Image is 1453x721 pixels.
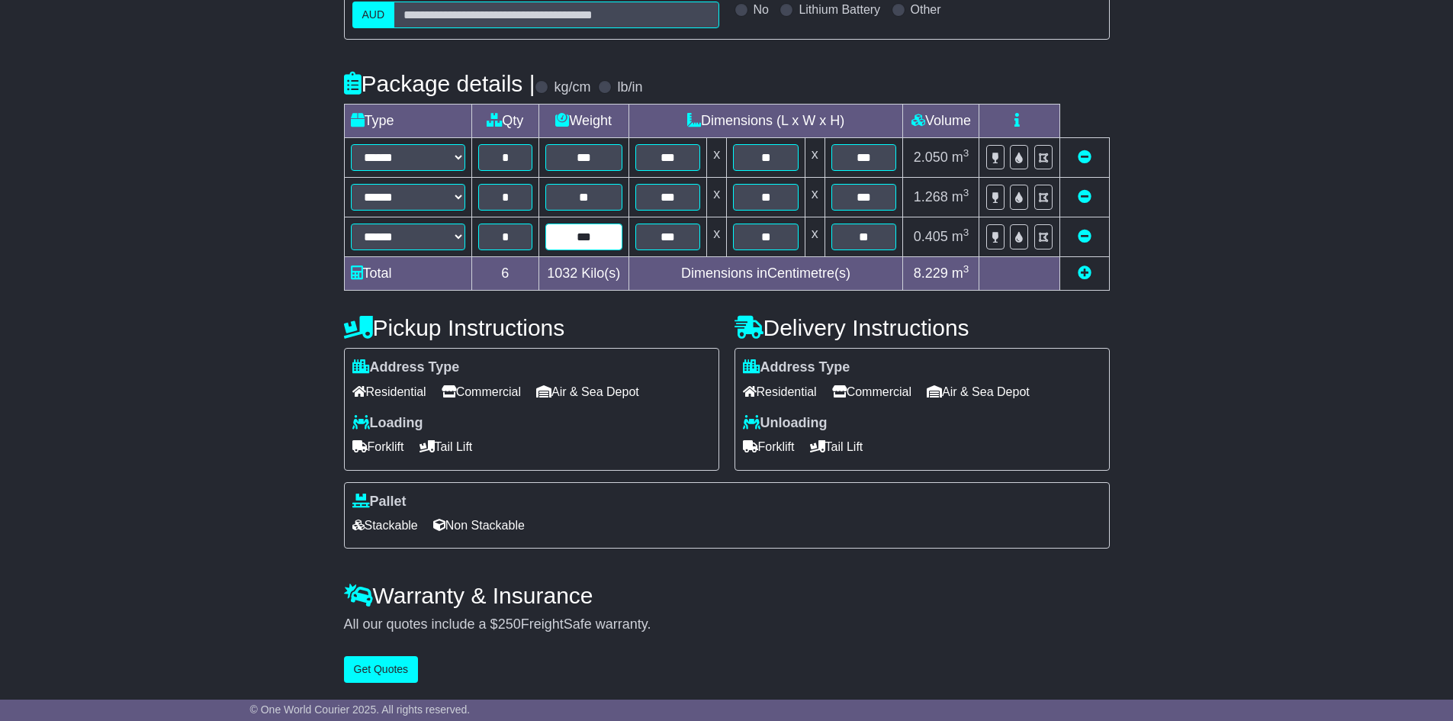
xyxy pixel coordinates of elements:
[344,616,1110,633] div: All our quotes include a $ FreightSafe warranty.
[963,147,969,159] sup: 3
[743,415,828,432] label: Unloading
[963,263,969,275] sup: 3
[754,2,769,17] label: No
[498,616,521,632] span: 250
[914,150,948,165] span: 2.050
[799,2,880,17] label: Lithium Battery
[352,359,460,376] label: Address Type
[352,513,418,537] span: Stackable
[1078,229,1091,244] a: Remove this item
[914,266,948,281] span: 8.229
[1078,150,1091,165] a: Remove this item
[250,703,471,716] span: © One World Courier 2025. All rights reserved.
[952,229,969,244] span: m
[707,217,727,257] td: x
[952,266,969,281] span: m
[963,227,969,238] sup: 3
[344,71,535,96] h4: Package details |
[344,583,1110,608] h4: Warranty & Insurance
[707,138,727,178] td: x
[911,2,941,17] label: Other
[344,257,471,291] td: Total
[471,257,538,291] td: 6
[707,178,727,217] td: x
[617,79,642,96] label: lb/in
[352,380,426,404] span: Residential
[952,189,969,204] span: m
[352,435,404,459] span: Forklift
[344,656,419,683] button: Get Quotes
[914,229,948,244] span: 0.405
[1078,189,1091,204] a: Remove this item
[433,513,525,537] span: Non Stackable
[352,2,395,28] label: AUD
[554,79,590,96] label: kg/cm
[743,359,850,376] label: Address Type
[805,138,825,178] td: x
[963,187,969,198] sup: 3
[344,315,719,340] h4: Pickup Instructions
[538,105,628,138] td: Weight
[547,266,577,281] span: 1032
[471,105,538,138] td: Qty
[442,380,521,404] span: Commercial
[743,380,817,404] span: Residential
[810,435,863,459] span: Tail Lift
[927,380,1030,404] span: Air & Sea Depot
[1078,266,1091,281] a: Add new item
[352,415,423,432] label: Loading
[805,217,825,257] td: x
[628,257,903,291] td: Dimensions in Centimetre(s)
[805,178,825,217] td: x
[914,189,948,204] span: 1.268
[538,257,628,291] td: Kilo(s)
[952,150,969,165] span: m
[536,380,639,404] span: Air & Sea Depot
[832,380,911,404] span: Commercial
[628,105,903,138] td: Dimensions (L x W x H)
[420,435,473,459] span: Tail Lift
[735,315,1110,340] h4: Delivery Instructions
[352,494,407,510] label: Pallet
[903,105,979,138] td: Volume
[344,105,471,138] td: Type
[743,435,795,459] span: Forklift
